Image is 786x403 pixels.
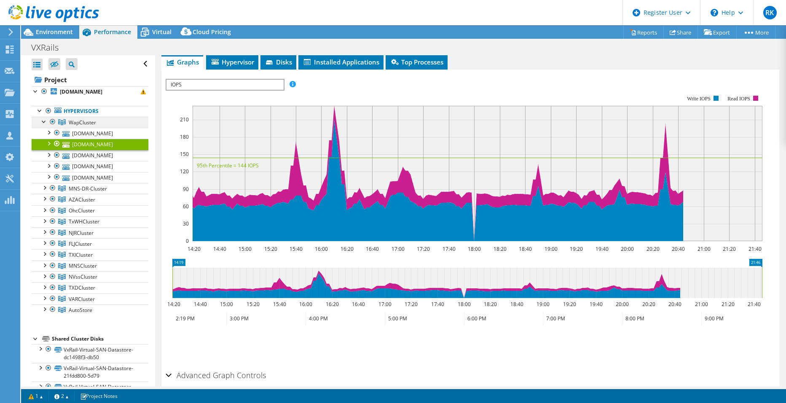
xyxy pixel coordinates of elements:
[238,245,251,253] text: 15:00
[166,80,283,90] span: IOPS
[510,301,523,308] text: 18:40
[671,245,684,253] text: 20:40
[32,261,148,271] a: MNSCluster
[32,227,148,238] a: NJRCluster
[615,301,628,308] text: 20:00
[595,245,608,253] text: 19:40
[32,282,148,293] a: TXDCluster
[180,133,189,140] text: 180
[273,301,286,308] text: 15:40
[152,28,172,36] span: Virtual
[32,194,148,205] a: AZACluster
[32,271,148,282] a: NVssCluster
[69,229,94,236] span: NJRCluster
[69,296,95,303] span: VARCluster
[518,245,531,253] text: 18:40
[303,58,379,66] span: Installed Applications
[697,26,737,39] a: Export
[246,301,259,308] text: 15:20
[620,245,633,253] text: 20:00
[314,245,327,253] text: 16:00
[186,237,189,244] text: 0
[60,88,102,95] b: [DOMAIN_NAME]
[390,58,443,66] span: Top Processes
[569,245,582,253] text: 19:20
[36,28,73,36] span: Environment
[197,162,259,169] text: 95th Percentile = 144 IOPS
[623,26,664,39] a: Reports
[32,304,148,315] a: AutoStore
[48,391,75,401] a: 2
[69,273,97,280] span: NVssCluster
[646,245,659,253] text: 20:20
[69,196,95,203] span: AZACluster
[431,301,444,308] text: 17:40
[351,301,365,308] text: 16:40
[220,301,233,308] text: 15:00
[32,128,148,139] a: [DOMAIN_NAME]
[563,301,576,308] text: 19:20
[32,86,148,97] a: [DOMAIN_NAME]
[183,185,189,193] text: 90
[69,262,97,269] span: MNSCluster
[166,58,199,66] span: Graphs
[32,172,148,183] a: [DOMAIN_NAME]
[457,301,470,308] text: 18:00
[32,216,148,227] a: TxWHCluster
[32,117,148,128] a: WapCluster
[32,106,148,117] a: Hypervisors
[32,139,148,150] a: [DOMAIN_NAME]
[711,9,718,16] svg: \n
[193,28,231,36] span: Cloud Pricing
[467,245,480,253] text: 18:00
[183,220,189,227] text: 30
[32,161,148,172] a: [DOMAIN_NAME]
[391,245,404,253] text: 17:00
[210,58,254,66] span: Hypervisor
[69,185,107,192] span: MNS-DR-Cluster
[52,334,148,344] div: Shared Cluster Disks
[697,245,710,253] text: 21:00
[32,293,148,304] a: VARCluster
[69,240,92,247] span: FLJCluster
[736,26,775,39] a: More
[187,245,200,253] text: 14:20
[340,245,353,253] text: 16:20
[544,245,557,253] text: 19:00
[695,301,708,308] text: 21:00
[763,6,777,19] span: RK
[721,301,734,308] text: 21:20
[32,249,148,260] a: TXICluster
[180,150,189,158] text: 150
[32,73,148,86] a: Project
[180,168,189,175] text: 120
[483,301,496,308] text: 18:20
[722,245,735,253] text: 21:20
[325,301,338,308] text: 16:20
[183,203,189,210] text: 60
[23,391,49,401] a: 1
[69,119,96,126] span: WapCluster
[166,367,266,384] h2: Advanced Graph Controls
[264,245,277,253] text: 15:20
[213,245,226,253] text: 14:40
[69,218,99,225] span: TxWHCluster
[536,301,549,308] text: 19:00
[69,251,93,258] span: TXICluster
[289,245,302,253] text: 15:40
[589,301,602,308] text: 19:40
[193,301,207,308] text: 14:40
[642,301,655,308] text: 20:20
[180,116,189,123] text: 210
[404,301,417,308] text: 17:20
[32,238,148,249] a: FLJCluster
[748,245,761,253] text: 21:40
[74,391,123,401] a: Project Notes
[32,205,148,216] a: OhcCluster
[378,301,391,308] text: 17:00
[663,26,698,39] a: Share
[668,301,681,308] text: 20:40
[69,284,95,291] span: TXDCluster
[299,301,312,308] text: 16:00
[32,344,148,363] a: VxRail-Virtual-SAN-Datastore-dc1498f3-db50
